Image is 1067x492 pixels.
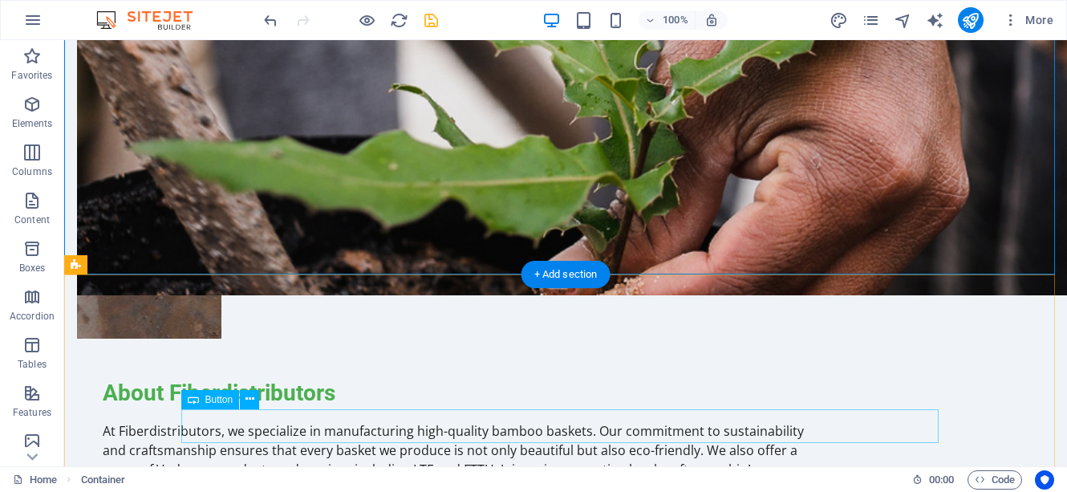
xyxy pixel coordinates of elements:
[1035,470,1054,490] button: Usercentrics
[14,213,50,226] p: Content
[422,11,440,30] i: Save (Ctrl+S)
[389,10,408,30] button: reload
[205,395,233,405] span: Button
[830,11,848,30] i: Design (Ctrl+Alt+Y)
[81,470,126,490] span: Click to select. Double-click to edit
[926,10,945,30] button: text_generator
[12,165,52,178] p: Columns
[961,11,980,30] i: Publish
[975,470,1015,490] span: Code
[81,470,126,490] nav: breadcrumb
[663,10,688,30] h6: 100%
[830,10,849,30] button: design
[639,10,696,30] button: 100%
[894,11,912,30] i: Navigator
[11,69,52,82] p: Favorites
[13,406,51,419] p: Features
[421,10,440,30] button: save
[996,7,1060,33] button: More
[940,474,943,486] span: :
[968,470,1022,490] button: Code
[19,262,46,274] p: Boxes
[262,11,280,30] i: Undo: Change text (Ctrl+Z)
[1003,12,1053,28] span: More
[704,13,719,27] i: On resize automatically adjust zoom level to fit chosen device.
[12,117,53,130] p: Elements
[261,10,280,30] button: undo
[929,470,954,490] span: 00 00
[10,310,55,323] p: Accordion
[926,11,944,30] i: AI Writer
[862,11,880,30] i: Pages (Ctrl+Alt+S)
[894,10,913,30] button: navigator
[958,7,984,33] button: publish
[862,10,881,30] button: pages
[912,470,955,490] h6: Session time
[521,261,611,288] div: + Add section
[13,470,57,490] a: Click to cancel selection. Double-click to open Pages
[18,358,47,371] p: Tables
[92,10,213,30] img: Editor Logo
